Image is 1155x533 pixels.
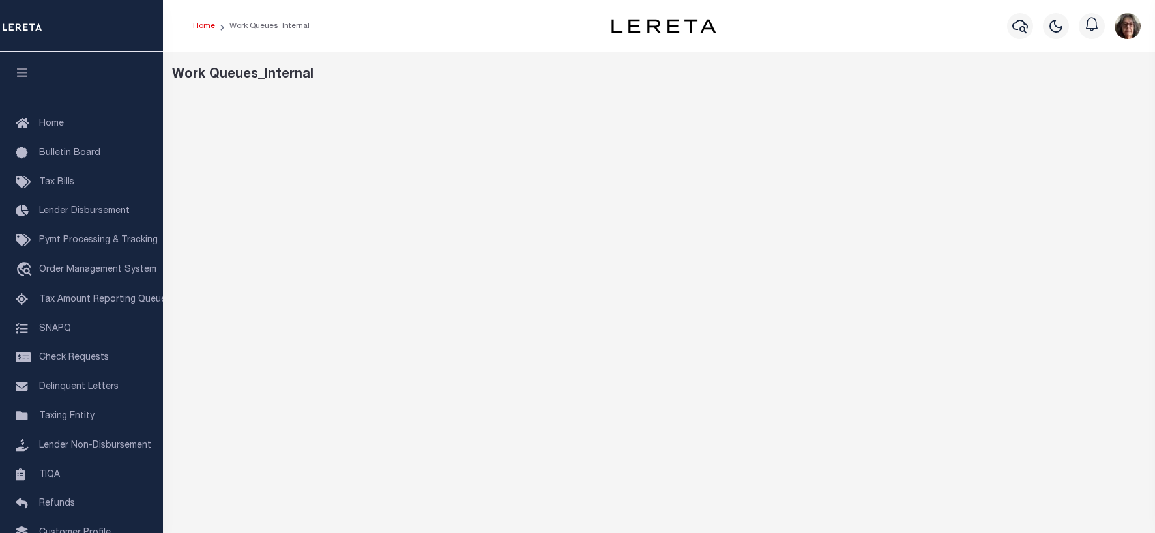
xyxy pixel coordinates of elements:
span: Taxing Entity [39,412,95,421]
span: Pymt Processing & Tracking [39,236,158,245]
span: Bulletin Board [39,149,100,158]
span: Delinquent Letters [39,382,119,392]
div: Work Queues_Internal [172,65,1147,85]
a: Home [193,22,215,30]
img: logo-dark.svg [611,19,716,33]
span: Lender Disbursement [39,207,130,216]
span: Order Management System [39,265,156,274]
span: Lender Non-Disbursement [39,441,151,450]
span: Check Requests [39,353,109,362]
span: Tax Amount Reporting Queue [39,295,166,304]
span: Refunds [39,499,75,508]
i: travel_explore [16,262,37,279]
li: Work Queues_Internal [215,20,310,32]
span: SNAPQ [39,324,71,333]
span: Home [39,119,64,128]
span: TIQA [39,470,60,479]
span: Tax Bills [39,178,74,187]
